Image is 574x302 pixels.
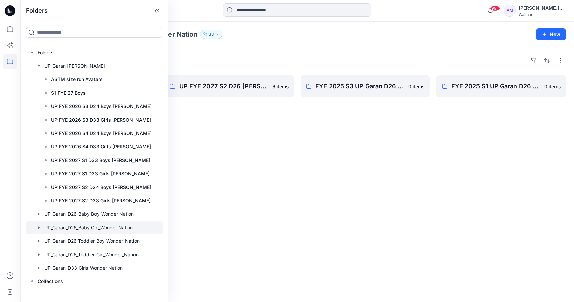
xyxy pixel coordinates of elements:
[490,6,500,11] span: 99+
[51,183,151,191] p: UP FYE 2027 S2 D24 Boys [PERSON_NAME]
[51,197,151,205] p: UP FYE 2027 S2 D33 Girls [PERSON_NAME]
[51,170,150,178] p: UP FYE 2027 S1 D33 Girls [PERSON_NAME]
[51,89,86,97] p: S1 FYE 27 Boys
[436,75,566,97] a: FYE 2025 S1 UP Garan D26 Baby Girl0 items
[164,75,294,97] a: UP FYE 2027 S2 D26 [PERSON_NAME]6 items
[38,277,63,286] p: Collections
[51,129,152,137] p: UP FYE 2026 S4 D24 Boys [PERSON_NAME]
[451,81,540,91] p: FYE 2025 S1 UP Garan D26 Baby Girl
[51,156,150,164] p: UP FYE 2027 S1 D33 Boys [PERSON_NAME]
[51,116,151,124] p: UP FYE 2026 S3 D33 Girls [PERSON_NAME]
[51,143,151,151] p: UP FYE 2026 S4 D33 Girls [PERSON_NAME]
[315,81,405,91] p: FYE 2025 S3 UP Garan D26 Baby Girl
[519,4,566,12] div: [PERSON_NAME][DATE]
[51,75,103,83] p: ASTM size run Avatars
[51,102,152,110] p: UP FYE 2026 S3 D24 Boys [PERSON_NAME]
[504,5,516,17] div: EN
[408,83,424,90] p: 0 items
[544,83,561,90] p: 0 items
[272,83,289,90] p: 6 items
[179,81,268,91] p: UP FYE 2027 S2 D26 [PERSON_NAME]
[208,31,214,38] p: 33
[519,12,566,17] div: Walmart
[301,75,430,97] a: FYE 2025 S3 UP Garan D26 Baby Girl0 items
[536,28,566,40] button: New
[200,30,222,39] button: 33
